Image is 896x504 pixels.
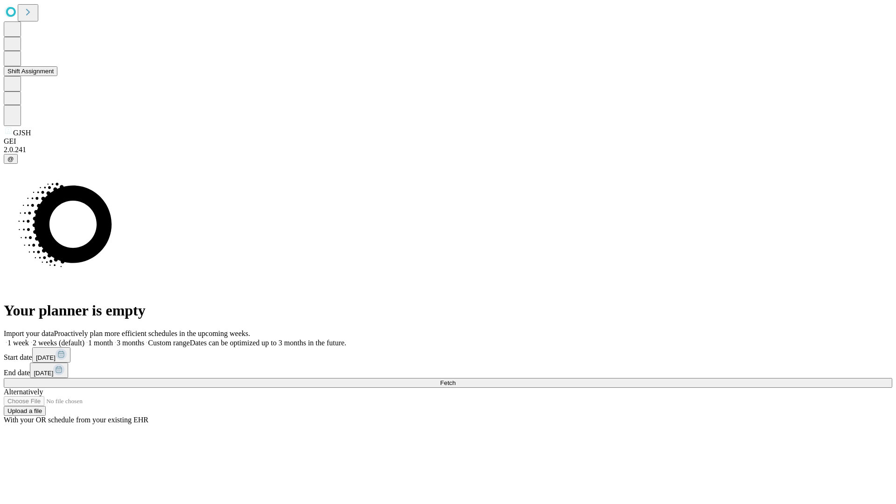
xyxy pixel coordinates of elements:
[148,339,189,347] span: Custom range
[4,146,892,154] div: 2.0.241
[4,406,46,416] button: Upload a file
[7,339,29,347] span: 1 week
[36,354,56,361] span: [DATE]
[88,339,113,347] span: 1 month
[13,129,31,137] span: GJSH
[30,363,68,378] button: [DATE]
[190,339,346,347] span: Dates can be optimized up to 3 months in the future.
[4,378,892,388] button: Fetch
[117,339,144,347] span: 3 months
[7,155,14,162] span: @
[4,388,43,396] span: Alternatively
[54,329,250,337] span: Proactively plan more efficient schedules in the upcoming weeks.
[4,66,57,76] button: Shift Assignment
[4,363,892,378] div: End date
[34,370,53,377] span: [DATE]
[4,154,18,164] button: @
[4,302,892,319] h1: Your planner is empty
[4,416,148,424] span: With your OR schedule from your existing EHR
[4,137,892,146] div: GEI
[440,379,455,386] span: Fetch
[33,339,84,347] span: 2 weeks (default)
[32,347,70,363] button: [DATE]
[4,329,54,337] span: Import your data
[4,347,892,363] div: Start date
